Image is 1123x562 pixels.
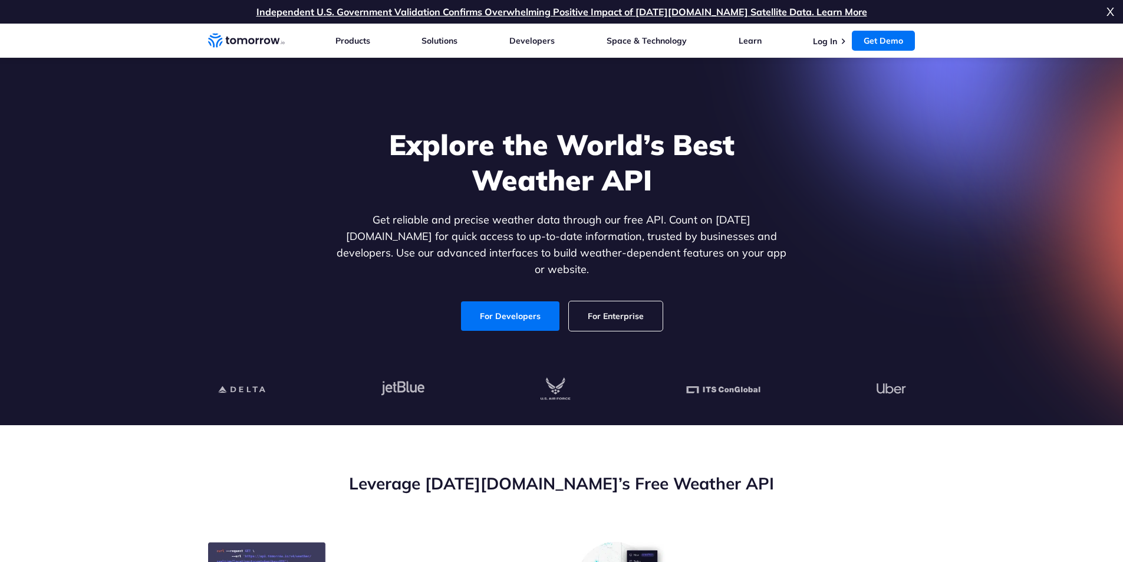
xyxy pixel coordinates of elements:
[334,212,789,278] p: Get reliable and precise weather data through our free API. Count on [DATE][DOMAIN_NAME] for quic...
[607,35,687,46] a: Space & Technology
[739,35,762,46] a: Learn
[852,31,915,51] a: Get Demo
[813,36,837,47] a: Log In
[208,472,915,495] h2: Leverage [DATE][DOMAIN_NAME]’s Free Weather API
[334,127,789,198] h1: Explore the World’s Best Weather API
[256,6,867,18] a: Independent U.S. Government Validation Confirms Overwhelming Positive Impact of [DATE][DOMAIN_NAM...
[208,32,285,50] a: Home link
[569,301,663,331] a: For Enterprise
[461,301,559,331] a: For Developers
[335,35,370,46] a: Products
[421,35,457,46] a: Solutions
[509,35,555,46] a: Developers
